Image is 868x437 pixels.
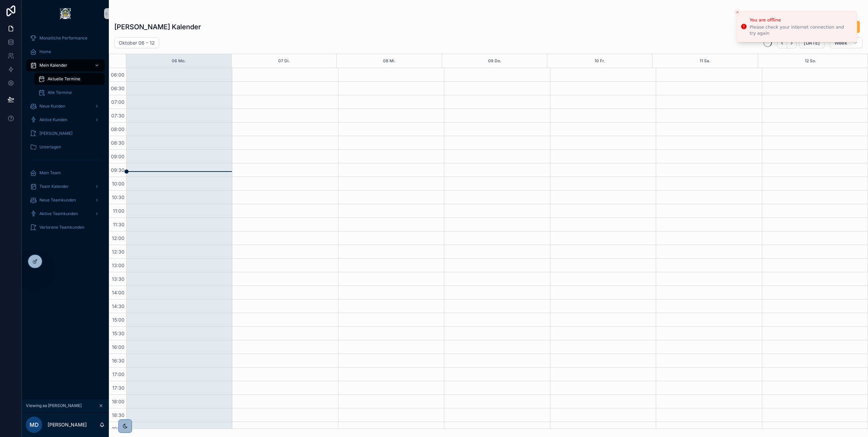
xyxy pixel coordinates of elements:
[30,421,39,429] span: MD
[109,126,126,132] span: 08:00
[488,54,501,68] button: 09 Do.
[111,222,126,227] span: 11:30
[34,86,105,99] a: Alle Termine
[172,54,186,68] button: 06 Mo.
[110,344,126,350] span: 16:00
[119,39,155,46] h2: Oktober 06 – 12
[804,40,820,46] span: [DATE]
[26,100,105,112] a: Neue Kunden
[700,54,711,68] button: 11 Sa.
[111,385,126,391] span: 17:30
[109,140,126,146] span: 08:30
[39,103,65,109] span: Neue Kunden
[48,90,72,95] span: Alle Termine
[110,412,126,418] span: 18:30
[109,167,126,173] span: 09:30
[109,85,126,91] span: 06:30
[111,208,126,214] span: 11:00
[110,276,126,282] span: 13:30
[110,426,126,432] span: 19:00
[110,99,126,105] span: 07:00
[26,141,105,153] a: Unterlagen
[110,358,126,363] span: 16:30
[595,54,605,68] button: 10 Fr.
[110,303,126,309] span: 14:30
[26,221,105,233] a: Verlorene Teamkunden
[111,371,126,377] span: 17:00
[48,76,80,82] span: Aktuelle Termine
[39,184,69,189] span: Team Kalender
[799,37,824,48] button: [DATE]
[110,262,126,268] span: 13:00
[39,170,61,176] span: Mein Team
[39,144,61,150] span: Unterlagen
[26,194,105,206] a: Neue Teamkunden
[26,46,105,58] a: Home
[26,127,105,140] a: [PERSON_NAME]
[110,113,126,118] span: 07:30
[109,153,126,159] span: 09:00
[777,38,787,48] button: Back
[110,249,126,255] span: 12:30
[39,117,67,123] span: Aktive Kunden
[114,22,201,32] h1: [PERSON_NAME] Kalender
[734,9,741,16] button: Close toast
[805,54,816,68] button: 12 So.
[26,32,105,44] a: Monatliche Performance
[383,54,396,68] button: 08 Mi.
[48,421,87,428] p: [PERSON_NAME]
[39,35,87,41] span: Monatliche Performance
[26,403,82,408] span: Viewing as [PERSON_NAME]
[26,208,105,220] a: Aktive Teamkunden
[750,24,851,36] div: Please check your internet connection and try again
[110,235,126,241] span: 12:00
[110,399,126,404] span: 18:00
[60,8,71,19] img: App logo
[26,167,105,179] a: Mein Team
[39,211,78,216] span: Aktive Teamkunden
[787,38,797,48] button: Next
[110,194,126,200] span: 10:30
[26,59,105,71] a: Mein Kalender
[110,181,126,187] span: 10:00
[26,114,105,126] a: Aktive Kunden
[22,27,109,242] div: scrollable content
[834,40,847,46] span: Week
[830,37,863,48] button: Week
[278,54,290,68] button: 07 Di.
[109,72,126,78] span: 06:00
[39,63,67,68] span: Mein Kalender
[26,180,105,193] a: Team Kalender
[111,330,126,336] span: 15:30
[39,49,51,54] span: Home
[39,197,76,203] span: Neue Teamkunden
[110,290,126,295] span: 14:00
[39,131,72,136] span: [PERSON_NAME]
[750,17,851,23] div: You are offline
[39,225,84,230] span: Verlorene Teamkunden
[34,73,105,85] a: Aktuelle Termine
[111,317,126,323] span: 15:00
